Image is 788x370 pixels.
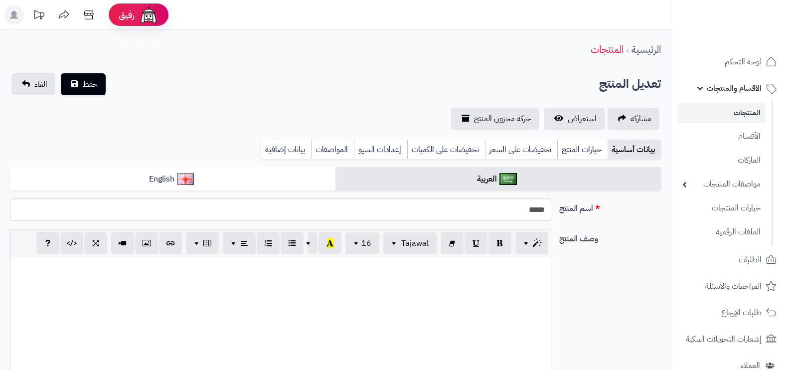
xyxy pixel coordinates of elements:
[677,248,782,272] a: الطلبات
[119,9,135,21] span: رفيق
[720,9,779,30] img: logo-2.png
[177,173,194,185] img: English
[599,74,661,94] h2: تعديل المنتج
[10,167,335,191] a: English
[11,73,55,95] a: الغاء
[361,237,371,249] span: 16
[261,140,311,160] a: بيانات إضافية
[677,301,782,325] a: طلبات الإرجاع
[26,5,51,27] a: تحديثات المنصة
[401,237,429,249] span: Tajawal
[83,78,98,90] span: حفظ
[451,108,539,130] a: حركة مخزون المنتج
[739,253,762,267] span: الطلبات
[568,113,597,125] span: استعراض
[34,78,47,90] span: الغاء
[677,327,782,351] a: إشعارات التحويلات البنكية
[474,113,531,125] span: حركة مخزون المنتج
[677,174,766,195] a: مواصفات المنتجات
[485,140,557,160] a: تخفيضات على السعر
[677,103,766,123] a: المنتجات
[61,73,106,95] button: حفظ
[544,108,605,130] a: استعراض
[383,232,437,254] button: Tajawal
[555,198,665,214] label: اسم المنتج
[707,81,762,95] span: الأقسام والمنتجات
[407,140,485,160] a: تخفيضات على الكميات
[705,279,762,293] span: المراجعات والأسئلة
[139,5,158,25] img: ai-face.png
[677,126,766,147] a: الأقسام
[630,113,651,125] span: مشاركه
[631,42,661,57] a: الرئيسية
[608,108,659,130] a: مشاركه
[721,306,762,320] span: طلبات الإرجاع
[555,229,665,245] label: وصف المنتج
[677,150,766,171] a: الماركات
[677,221,766,243] a: الملفات الرقمية
[557,140,608,160] a: خيارات المنتج
[677,50,782,74] a: لوحة التحكم
[608,140,661,160] a: بيانات أساسية
[677,197,766,219] a: خيارات المنتجات
[686,332,762,346] span: إشعارات التحويلات البنكية
[591,42,624,57] a: المنتجات
[354,140,407,160] a: إعدادات السيو
[725,55,762,69] span: لوحة التحكم
[335,167,661,191] a: العربية
[677,274,782,298] a: المراجعات والأسئلة
[345,232,379,254] button: 16
[311,140,354,160] a: المواصفات
[499,173,517,185] img: العربية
